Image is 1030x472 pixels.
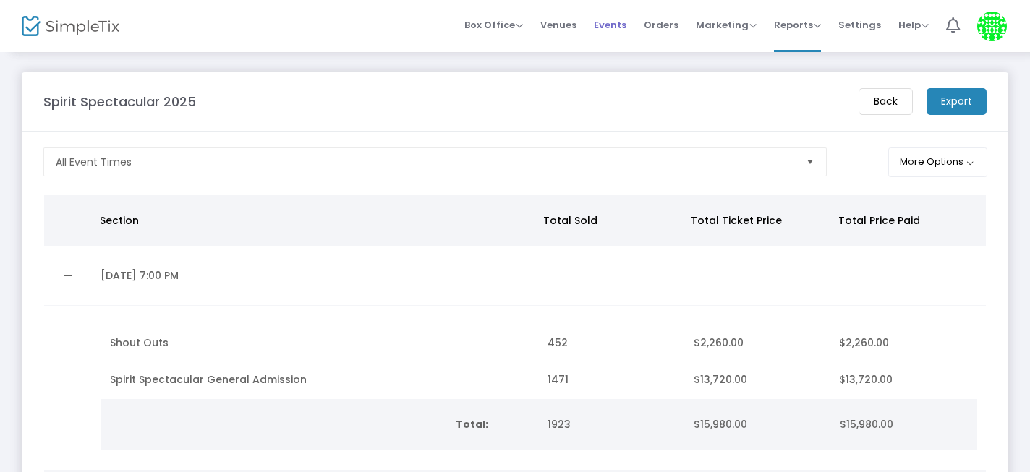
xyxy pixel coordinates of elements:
span: Marketing [696,18,757,32]
span: Shout Outs [110,335,169,350]
span: $15,980.00 [840,417,893,432]
m-button: Back [859,88,913,115]
button: More Options [888,147,987,177]
th: Total Sold [535,195,682,246]
span: $13,720.00 [694,372,747,387]
span: Total Ticket Price [691,213,782,228]
span: Total Price Paid [838,213,920,228]
span: 452 [548,335,568,350]
span: Reports [774,18,821,32]
th: Section [91,195,534,246]
span: Box Office [464,18,523,32]
button: Select [800,148,820,176]
div: Data table [44,195,986,468]
span: Help [898,18,929,32]
m-button: Export [927,88,987,115]
span: $13,720.00 [839,372,893,387]
m-panel-title: Spirit Spectacular 2025 [43,92,196,111]
span: Settings [838,7,881,43]
span: Venues [540,7,576,43]
span: Orders [644,7,678,43]
span: $2,260.00 [694,335,744,350]
span: 1471 [548,372,569,387]
span: All Event Times [56,155,132,169]
b: Total: [456,417,488,432]
div: Data table [101,325,976,398]
a: Collapse Details [53,264,83,287]
span: 1923 [548,417,571,432]
td: [DATE] 7:00 PM [92,246,539,306]
span: $15,980.00 [694,417,747,432]
span: Spirit Spectacular General Admission [110,372,307,387]
span: Events [594,7,626,43]
span: $2,260.00 [839,335,889,350]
